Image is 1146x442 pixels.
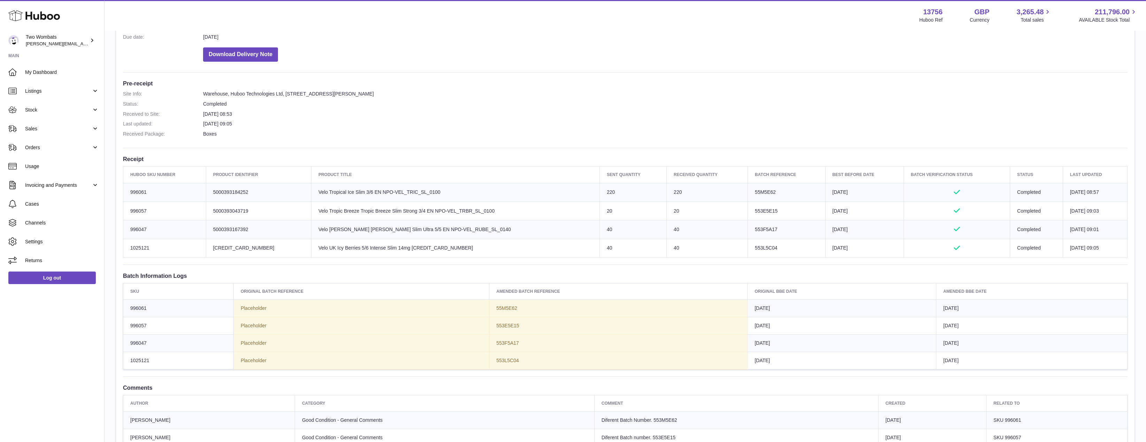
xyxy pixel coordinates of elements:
[25,107,92,113] span: Stock
[1079,17,1138,23] span: AVAILABLE Stock Total
[241,305,266,311] span: Placeholder
[26,34,88,47] div: Two Wombats
[748,183,825,201] td: 55M5E62
[496,305,517,311] span: 55M5E62
[825,239,904,257] td: [DATE]
[206,201,311,220] td: 5000393043719
[600,183,667,201] td: 220
[123,101,203,107] dt: Status:
[1010,167,1063,183] th: Status
[311,220,600,239] td: Velo [PERSON_NAME] [PERSON_NAME] Slim Ultra 5/5 EN NPO-VEL_RUBE_SL_0140
[489,283,747,300] th: Amended Batch Reference
[754,358,770,363] span: [DATE]
[943,305,959,311] span: [DATE]
[602,417,677,423] span: Diferent Batch Number. 553M5E62
[302,417,382,423] span: Good Condition - General Comments
[233,283,489,300] th: Original Batch Reference
[203,111,1128,117] dd: [DATE] 08:53
[923,7,943,17] strong: 13756
[748,201,825,220] td: 553E5E15
[1010,183,1063,201] td: Completed
[667,220,748,239] td: 40
[206,239,311,257] td: [CREDIT_CARD_NUMBER]
[123,34,203,40] dt: Due date:
[203,91,1128,97] dd: Warehouse, Huboo Technologies Ltd, [STREET_ADDRESS][PERSON_NAME]
[496,358,519,363] span: 553L5C04
[241,340,266,346] span: Placeholder
[123,167,206,183] th: Huboo SKU Number
[206,183,311,201] td: 5000393184252
[970,17,990,23] div: Currency
[241,323,266,328] span: Placeholder
[123,272,1128,280] h3: Batch Information Logs
[667,183,748,201] td: 220
[1010,239,1063,257] td: Completed
[1063,239,1127,257] td: [DATE] 09:05
[8,35,19,46] img: alan@twowombats.com
[1063,220,1127,239] td: [DATE] 09:01
[904,167,1010,183] th: Batch Verification Status
[123,220,206,239] td: 996047
[203,34,1128,40] dd: [DATE]
[25,144,92,151] span: Orders
[241,358,266,363] span: Placeholder
[825,167,904,183] th: Best Before Date
[311,201,600,220] td: Velo Tropic Breeze Tropic Breeze Slim Strong 3/4 EN NPO-VEL_TRBR_SL_0100
[993,417,1021,423] span: SKU 996061
[295,395,595,412] th: Category
[667,167,748,183] th: Received Quantity
[25,69,99,76] span: My Dashboard
[878,395,986,412] th: Created
[600,201,667,220] td: 20
[130,358,149,363] span: 1025121
[885,435,901,440] span: [DATE]
[203,121,1128,127] dd: [DATE] 09:05
[748,239,825,257] td: 553L5C04
[943,323,959,328] span: [DATE]
[26,41,140,46] span: [PERSON_NAME][EMAIL_ADDRESS][DOMAIN_NAME]
[1095,7,1130,17] span: 211,796.00
[123,239,206,257] td: 1025121
[8,272,96,284] a: Log out
[130,435,170,440] span: [PERSON_NAME]
[667,239,748,257] td: 40
[203,47,278,62] button: Download Delivery Note
[25,125,92,132] span: Sales
[1063,167,1127,183] th: Last updated
[600,239,667,257] td: 40
[123,111,203,117] dt: Received to Site:
[25,88,92,94] span: Listings
[919,17,943,23] div: Huboo Ref
[311,183,600,201] td: Velo Tropical Ice Slim 3/6 EN NPO-VEL_TRIC_SL_0100
[130,340,147,346] span: 996047
[123,283,234,300] th: SKU
[986,395,1128,412] th: Related to
[123,384,1128,391] h3: Comments
[25,201,99,207] span: Cases
[936,283,1128,300] th: Amended BBE Date
[302,435,382,440] span: Good Condition - General Comments
[600,167,667,183] th: Sent Quantity
[130,417,170,423] span: [PERSON_NAME]
[25,220,99,226] span: Channels
[25,238,99,245] span: Settings
[130,305,147,311] span: 996061
[206,167,311,183] th: Product Identifier
[496,340,519,346] span: 553F5A17
[25,182,92,189] span: Invoicing and Payments
[496,323,519,328] span: 553E5E15
[754,305,770,311] span: [DATE]
[123,121,203,127] dt: Last updated:
[25,163,99,170] span: Usage
[123,395,295,412] th: Author
[1063,201,1127,220] td: [DATE] 09:03
[825,201,904,220] td: [DATE]
[123,91,203,97] dt: Site Info:
[754,323,770,328] span: [DATE]
[123,155,1128,163] h3: Receipt
[943,358,959,363] span: [DATE]
[943,340,959,346] span: [DATE]
[974,7,989,17] strong: GBP
[206,220,311,239] td: 5000393167392
[1079,7,1138,23] a: 211,796.00 AVAILABLE Stock Total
